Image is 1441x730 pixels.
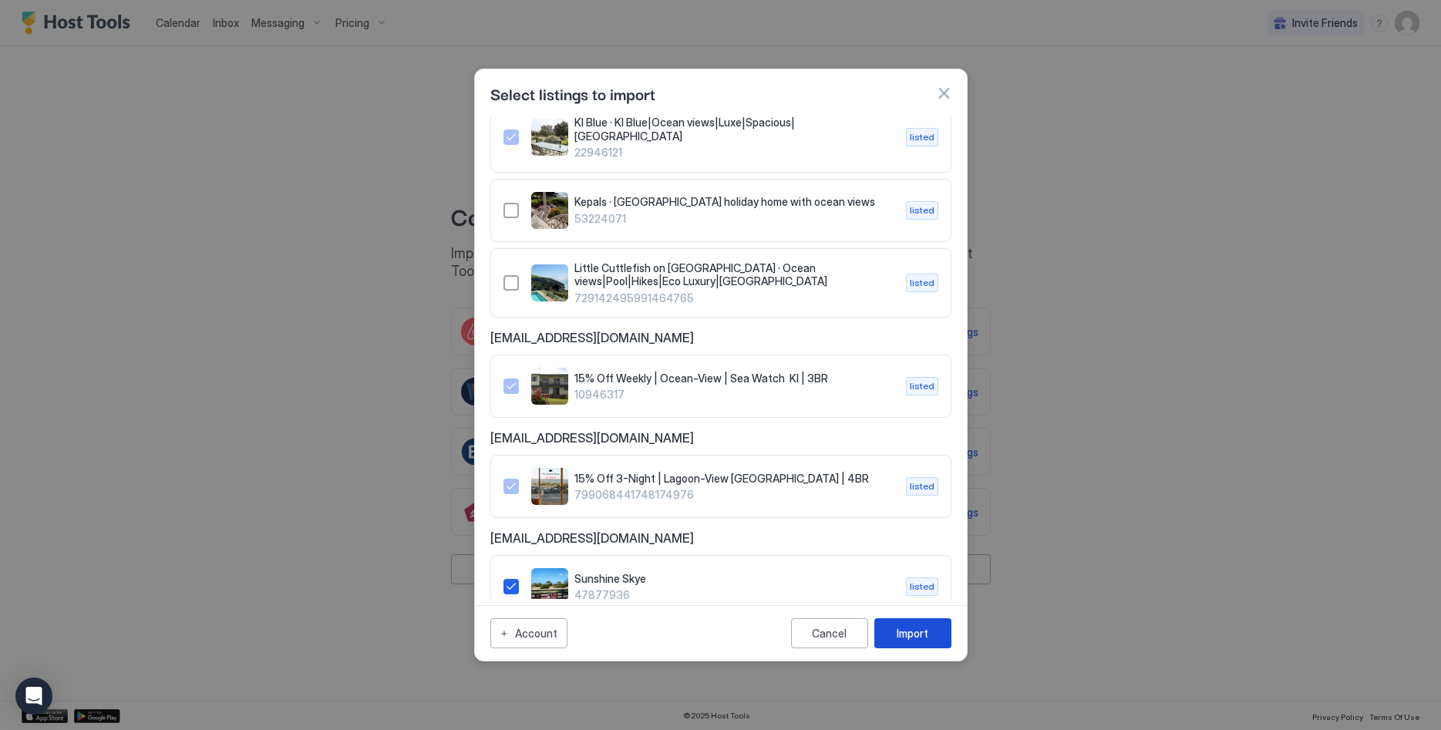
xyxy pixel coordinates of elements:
div: 53224071 [503,192,938,229]
span: listed [910,130,934,144]
span: 10946317 [574,388,894,402]
span: [EMAIL_ADDRESS][DOMAIN_NAME] [490,430,951,446]
span: Little Cuttlefish on [GEOGRAPHIC_DATA] · Ocean views|Pool|Hikes|Eco Luxury|[GEOGRAPHIC_DATA] [574,261,894,288]
span: 799068441748174976 [574,488,894,502]
div: 799068441748174976 [503,468,938,505]
span: listed [910,379,934,393]
span: 22946121 [574,146,894,160]
span: 15% Off Weekly | Ocean-View | Sea Watch KI | 3BR [574,372,894,385]
span: [EMAIL_ADDRESS][DOMAIN_NAME] [490,530,951,546]
span: listed [910,204,934,217]
div: Open Intercom Messenger [15,678,52,715]
span: listed [910,276,934,290]
div: listing image [531,468,568,505]
span: listed [910,580,934,594]
span: 15% Off 3-Night | Lagoon-View [GEOGRAPHIC_DATA] | 4BR [574,472,894,486]
span: listed [910,479,934,493]
div: 22946121 [503,116,938,160]
div: 47877936 [503,568,938,605]
div: listing image [531,568,568,605]
div: Import [897,625,928,641]
span: 729142495991464765 [574,291,894,305]
div: listing image [531,192,568,229]
button: Import [874,618,951,648]
button: Cancel [791,618,868,648]
span: [EMAIL_ADDRESS][DOMAIN_NAME] [490,330,951,345]
span: Kepals · [GEOGRAPHIC_DATA] holiday home with ocean views [574,195,894,209]
span: 53224071 [574,212,894,226]
span: Select listings to import [490,82,655,105]
div: listing image [531,264,568,301]
span: Sunshine Skye [574,572,894,586]
div: 10946317 [503,368,938,405]
span: 47877936 [574,588,894,602]
div: Cancel [812,627,847,640]
button: Account [490,618,567,648]
div: Account [515,625,557,641]
div: listing image [531,368,568,405]
div: listing image [531,119,568,156]
div: 729142495991464765 [503,261,938,305]
span: KI Blue · KI Blue|Ocean views|Luxe|Spacious|[GEOGRAPHIC_DATA] [574,116,894,143]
